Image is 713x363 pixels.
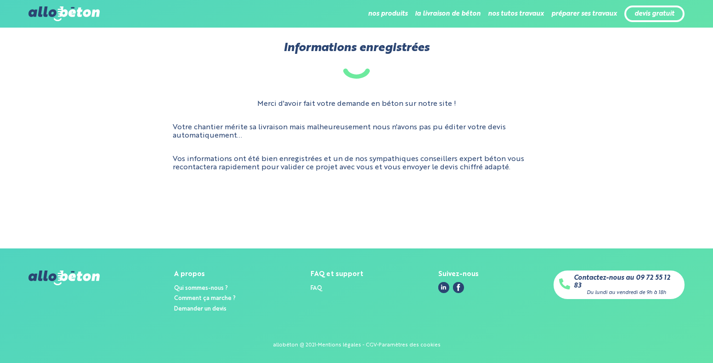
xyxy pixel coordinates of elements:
p: Vos informations ont été bien enregistrées et un de nos sympathiques conseillers expert béton vou... [173,155,540,172]
div: Suivez-nous [438,271,479,278]
a: Paramètres des cookies [379,342,441,348]
a: FAQ [311,285,322,291]
a: Qui sommes-nous ? [174,285,228,291]
li: nos produits [368,3,407,25]
span: - [362,342,364,348]
img: allobéton [28,6,99,21]
div: Du lundi au vendredi de 9h à 18h [587,290,666,296]
div: - [377,342,379,348]
a: Comment ça marche ? [174,295,236,301]
div: A propos [174,271,236,278]
a: CGV [366,342,377,348]
p: Merci d'avoir fait votre demande en béton sur notre site ! [257,100,456,108]
li: la livraison de béton [415,3,481,25]
p: Votre chantier mérite sa livraison mais malheureusement nous n'avons pas pu éditer votre devis au... [173,123,540,140]
a: Mentions légales [318,342,361,348]
a: Contactez-nous au 09 72 55 12 83 [574,274,679,289]
a: Demander un devis [174,306,226,312]
a: devis gratuit [634,10,674,18]
li: préparer ses travaux [551,3,617,25]
li: nos tutos travaux [488,3,544,25]
img: allobéton [28,271,99,285]
div: - [316,342,318,348]
iframe: Help widget launcher [631,327,703,353]
div: FAQ et support [311,271,363,278]
div: allobéton @ 2021 [273,342,316,348]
